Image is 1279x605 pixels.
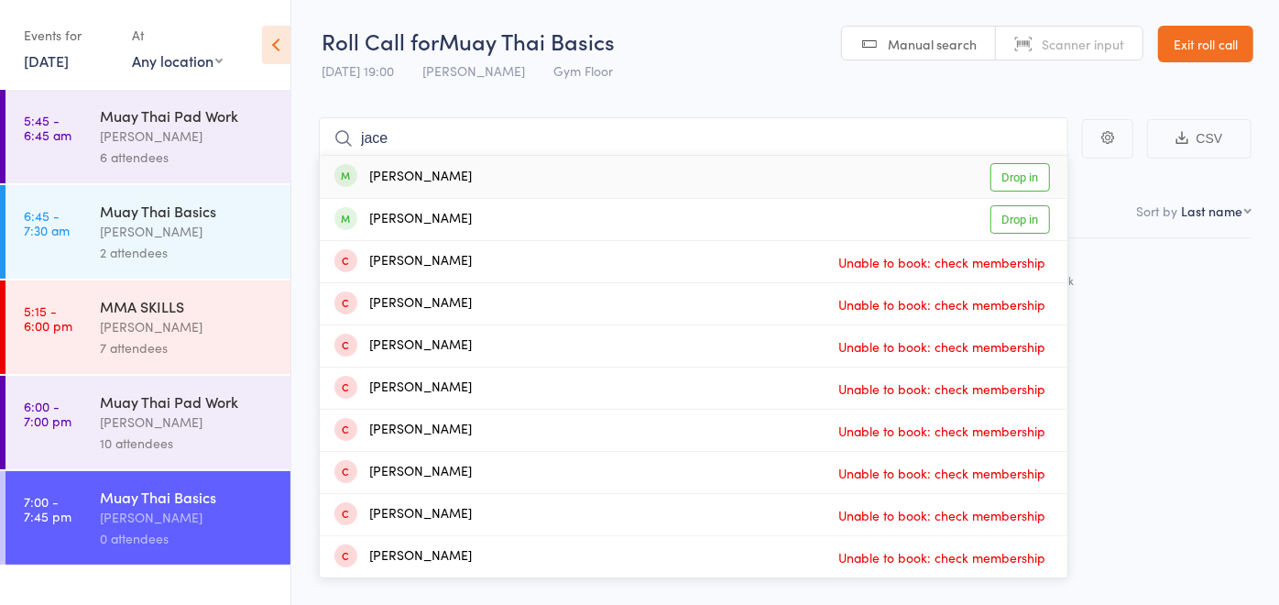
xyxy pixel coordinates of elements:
[100,201,275,221] div: Muay Thai Basics
[553,61,613,80] span: Gym Floor
[100,507,275,528] div: [PERSON_NAME]
[5,90,290,183] a: 5:45 -6:45 amMuay Thai Pad Work[PERSON_NAME]6 attendees
[100,242,275,263] div: 2 attendees
[834,375,1050,402] span: Unable to book: check membership
[834,544,1050,571] span: Unable to book: check membership
[334,335,472,357] div: [PERSON_NAME]
[334,251,472,272] div: [PERSON_NAME]
[422,61,525,80] span: [PERSON_NAME]
[24,50,69,71] a: [DATE]
[100,316,275,337] div: [PERSON_NAME]
[439,26,615,56] span: Muay Thai Basics
[334,378,472,399] div: [PERSON_NAME]
[1042,35,1124,53] span: Scanner input
[334,209,472,230] div: [PERSON_NAME]
[100,412,275,433] div: [PERSON_NAME]
[334,504,472,525] div: [PERSON_NAME]
[322,61,394,80] span: [DATE] 19:00
[100,221,275,242] div: [PERSON_NAME]
[100,147,275,168] div: 6 attendees
[334,546,472,567] div: [PERSON_NAME]
[990,205,1050,234] a: Drop in
[24,20,114,50] div: Events for
[100,391,275,412] div: Muay Thai Pad Work
[1158,26,1253,62] a: Exit roll call
[834,459,1050,487] span: Unable to book: check membership
[5,471,290,565] a: 7:00 -7:45 pmMuay Thai Basics[PERSON_NAME]0 attendees
[132,50,223,71] div: Any location
[1136,202,1177,220] label: Sort by
[334,420,472,441] div: [PERSON_NAME]
[100,296,275,316] div: MMA SKILLS
[319,117,1068,159] input: Search by name
[334,462,472,483] div: [PERSON_NAME]
[834,248,1050,276] span: Unable to book: check membership
[100,126,275,147] div: [PERSON_NAME]
[834,417,1050,445] span: Unable to book: check membership
[100,105,275,126] div: Muay Thai Pad Work
[990,163,1050,192] a: Drop in
[1181,202,1242,220] div: Last name
[834,333,1050,360] span: Unable to book: check membership
[5,185,290,279] a: 6:45 -7:30 amMuay Thai Basics[PERSON_NAME]2 attendees
[1147,119,1252,159] button: CSV
[888,35,977,53] span: Manual search
[834,501,1050,529] span: Unable to book: check membership
[100,487,275,507] div: Muay Thai Basics
[100,433,275,454] div: 10 attendees
[834,291,1050,318] span: Unable to book: check membership
[5,376,290,469] a: 6:00 -7:00 pmMuay Thai Pad Work[PERSON_NAME]10 attendees
[24,494,71,523] time: 7:00 - 7:45 pm
[132,20,223,50] div: At
[322,26,439,56] span: Roll Call for
[966,247,1252,295] div: Style
[334,167,472,188] div: [PERSON_NAME]
[973,274,1244,286] div: Current / Next Rank
[24,113,71,142] time: 5:45 - 6:45 am
[100,337,275,358] div: 7 attendees
[24,303,72,333] time: 5:15 - 6:00 pm
[24,208,70,237] time: 6:45 - 7:30 am
[24,399,71,428] time: 6:00 - 7:00 pm
[100,528,275,549] div: 0 attendees
[5,280,290,374] a: 5:15 -6:00 pmMMA SKILLS[PERSON_NAME]7 attendees
[334,293,472,314] div: [PERSON_NAME]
